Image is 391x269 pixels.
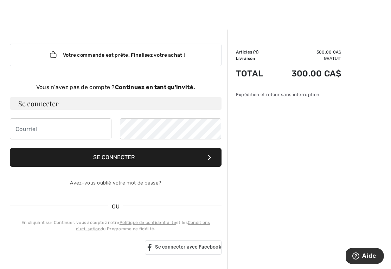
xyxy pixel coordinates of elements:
[108,202,123,211] span: OU
[10,44,222,66] div: Votre commande est prête. Finalisez votre achat !
[10,97,222,110] h3: Se connecter
[236,49,273,55] td: Articles ( )
[6,240,143,255] iframe: Bouton Se connecter avec Google
[236,62,273,86] td: Total
[115,84,195,90] strong: Continuez en tant qu'invité.
[10,219,222,232] div: En cliquant sur Continuer, vous acceptez notre et les du Programme de fidélité.
[246,7,384,121] iframe: Boîte de dialogue Se connecter avec Google
[155,244,221,250] span: Se connecter avec Facebook
[120,220,176,225] a: Politique de confidentialité
[10,83,222,92] div: Vous n'avez pas de compte ?
[10,148,222,167] button: Se connecter
[145,240,222,255] a: Se connecter avec Facebook
[10,240,139,255] div: Se connecter avec Google. S'ouvre dans un nouvel onglet
[70,180,161,186] a: Avez-vous oublié votre mot de passe?
[236,91,341,98] div: Expédition et retour sans interruption
[10,118,111,139] input: Courriel
[346,248,384,265] iframe: Ouvre un widget dans lequel vous pouvez trouver plus d’informations
[236,55,273,62] td: Livraison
